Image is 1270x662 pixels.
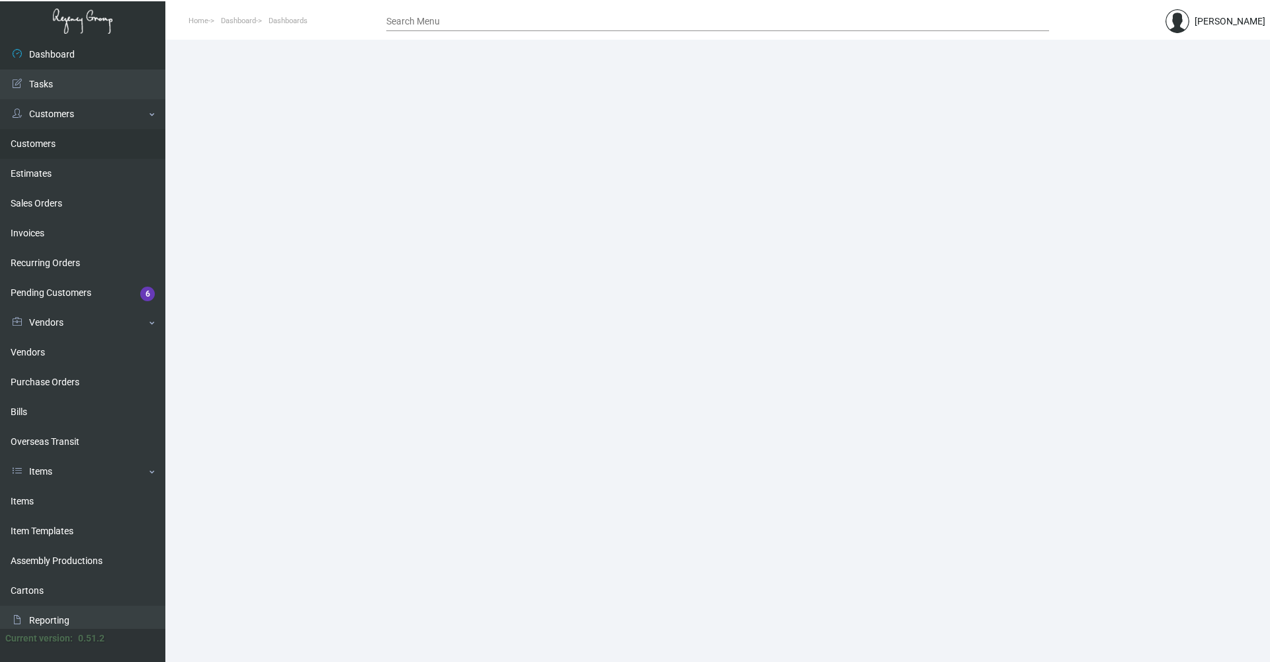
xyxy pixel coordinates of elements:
[1195,15,1265,28] div: [PERSON_NAME]
[78,632,105,645] div: 0.51.2
[5,632,73,645] div: Current version:
[1165,9,1189,33] img: admin@bootstrapmaster.com
[221,17,256,25] span: Dashboard
[189,17,208,25] span: Home
[269,17,308,25] span: Dashboards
